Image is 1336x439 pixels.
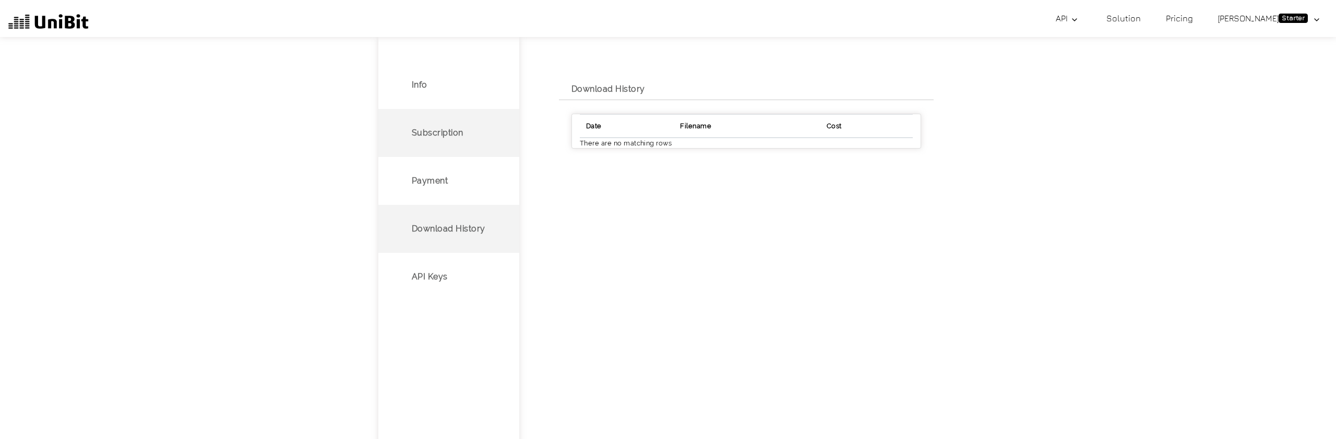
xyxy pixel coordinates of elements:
a: Solution [1102,8,1145,29]
a: Pricing [1162,8,1197,29]
th: Date [580,114,674,138]
p: API Keys [412,271,448,283]
th: Filename [674,114,820,138]
div: There are no matching rows [580,138,913,148]
h2: Download History [571,84,645,94]
a: [PERSON_NAME]Starter [1214,8,1328,29]
p: Download History [412,223,485,235]
th: Cost [820,114,913,138]
a: API [1052,8,1085,29]
span: Starter [1279,14,1308,23]
p: Subscription [412,127,463,139]
img: UniBit Logo [8,13,89,33]
p: Info [412,79,427,91]
p: Payment [412,175,448,187]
